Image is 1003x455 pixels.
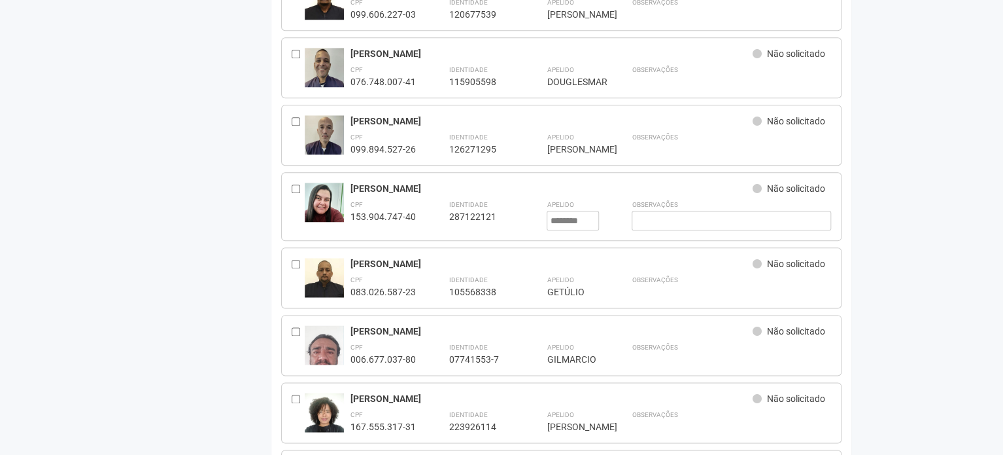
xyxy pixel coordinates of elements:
[350,354,416,365] div: 006.677.037-80
[767,326,825,337] span: Não solicitado
[449,9,514,20] div: 120677539
[547,76,599,88] div: DOUGLESMAR
[305,115,344,157] img: user.jpg
[305,258,344,300] img: user.jpg
[350,183,753,194] div: [PERSON_NAME]
[547,276,573,283] strong: Apelido
[305,48,344,92] img: user.jpg
[449,421,514,433] div: 223926114
[305,183,344,235] img: user.jpg
[449,411,487,418] strong: Identidade
[449,344,487,351] strong: Identidade
[767,116,825,126] span: Não solicitado
[449,134,487,141] strong: Identidade
[767,48,825,59] span: Não solicitado
[547,134,573,141] strong: Apelido
[350,9,416,20] div: 099.606.227-03
[350,325,753,337] div: [PERSON_NAME]
[547,286,599,298] div: GETÚLIO
[632,66,677,73] strong: Observações
[632,344,677,351] strong: Observações
[632,201,677,208] strong: Observações
[350,276,363,283] strong: CPF
[449,143,514,155] div: 126271295
[767,183,825,194] span: Não solicitado
[449,201,487,208] strong: Identidade
[449,286,514,298] div: 105568338
[547,9,599,20] div: [PERSON_NAME]
[350,76,416,88] div: 076.748.007-41
[547,411,573,418] strong: Apelido
[767,259,825,269] span: Não solicitado
[350,201,363,208] strong: CPF
[547,143,599,155] div: [PERSON_NAME]
[632,276,677,283] strong: Observações
[350,421,416,433] div: 167.555.317-31
[350,48,753,60] div: [PERSON_NAME]
[632,411,677,418] strong: Observações
[632,134,677,141] strong: Observações
[350,286,416,298] div: 083.026.587-23
[350,258,753,270] div: [PERSON_NAME]
[350,143,416,155] div: 099.894.527-26
[547,344,573,351] strong: Apelido
[547,354,599,365] div: GILMARCIO
[547,201,573,208] strong: Apelido
[305,325,344,393] img: user.jpg
[350,134,363,141] strong: CPF
[449,76,514,88] div: 115905598
[350,115,753,127] div: [PERSON_NAME]
[767,393,825,404] span: Não solicitado
[449,211,514,223] div: 287122121
[350,411,363,418] strong: CPF
[350,393,753,405] div: [PERSON_NAME]
[350,66,363,73] strong: CPF
[305,393,344,441] img: user.jpg
[350,211,416,223] div: 153.904.747-40
[547,66,573,73] strong: Apelido
[449,354,514,365] div: 07741553-7
[449,66,487,73] strong: Identidade
[449,276,487,283] strong: Identidade
[350,344,363,351] strong: CPF
[547,421,599,433] div: [PERSON_NAME]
